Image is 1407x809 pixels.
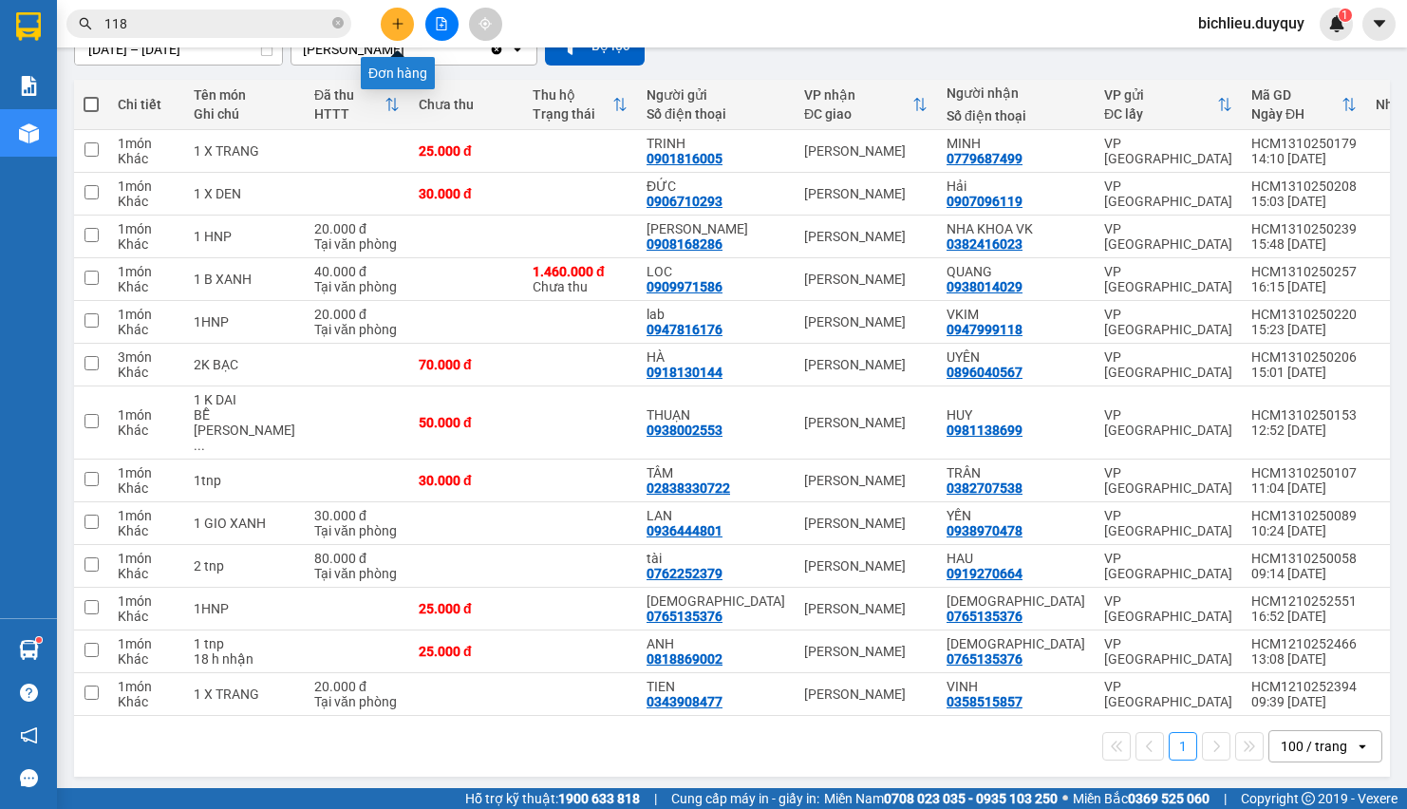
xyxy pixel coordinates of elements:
div: TRÂN [947,465,1085,480]
div: 1 món [118,136,175,151]
span: question-circle [20,684,38,702]
div: ANH [647,636,785,651]
div: 0909971586 [647,279,722,294]
div: THUẠN [647,407,785,423]
div: MINH [947,136,1085,151]
div: 30.000 đ [419,473,514,488]
div: 0906710293 [647,194,722,209]
div: 0919270664 [947,566,1022,581]
div: 0938002553 [647,423,722,438]
div: 0765135376 [947,651,1022,667]
div: Mã GD [1251,87,1341,103]
div: HCM1310250179 [1251,136,1357,151]
div: [PERSON_NAME] [804,143,928,159]
div: 0358515857 [947,694,1022,709]
div: 70.000 đ [419,357,514,372]
div: [PERSON_NAME] [804,644,928,659]
div: 11:04 [DATE] [1251,480,1357,496]
div: Trạng thái [533,106,612,122]
div: 1tnp [194,473,295,488]
div: TÂM [647,465,785,480]
div: LOC [647,264,785,279]
div: Khác [118,566,175,581]
sup: 1 [1339,9,1352,22]
div: Tại văn phòng [314,279,400,294]
span: file-add [435,17,448,30]
div: [PERSON_NAME] [804,415,928,430]
span: close-circle [332,17,344,28]
span: Nhận: [181,18,227,38]
div: Số điện thoại [947,108,1085,123]
div: 1 món [118,636,175,651]
div: 15:23 [DATE] [1251,322,1357,337]
div: 1 món [118,551,175,566]
div: HCM1310250208 [1251,179,1357,194]
div: HCM1310250239 [1251,221,1357,236]
div: 1 món [118,508,175,523]
div: VP [GEOGRAPHIC_DATA] [1104,593,1232,624]
span: copyright [1302,792,1315,805]
strong: 1900 633 818 [558,791,640,806]
div: 0382707538 [947,480,1022,496]
img: warehouse-icon [19,640,39,660]
th: Toggle SortBy [795,80,937,130]
div: 15:48 [DATE] [1251,236,1357,252]
div: [PERSON_NAME] [804,272,928,287]
div: 09:14 [DATE] [1251,566,1357,581]
div: 0583449815 [16,82,168,108]
div: TIEN [647,679,785,694]
div: [PERSON_NAME] [804,229,928,244]
button: file-add [425,8,459,41]
div: VP gửi [1104,87,1217,103]
div: 0818869002 [647,651,722,667]
div: 09:39 [DATE] [1251,694,1357,709]
div: ĐỨC [647,179,785,194]
div: 1 món [118,679,175,694]
div: [PERSON_NAME] [804,314,928,329]
div: [PERSON_NAME] [804,516,928,531]
div: PHONG [16,59,168,82]
div: 10:24 [DATE] [1251,523,1357,538]
span: caret-down [1371,15,1388,32]
div: VP [GEOGRAPHIC_DATA] [1104,407,1232,438]
div: 0947816176 [647,322,722,337]
sup: 1 [36,637,42,643]
span: Hỗ trợ kỹ thuật: [465,788,640,809]
th: Toggle SortBy [523,80,637,130]
div: Thu hộ [533,87,612,103]
div: Khác [118,322,175,337]
div: LAN [647,508,785,523]
div: 1 món [118,221,175,236]
div: 1 HNP [194,229,295,244]
div: HCM1310250220 [1251,307,1357,322]
div: 80.000 đ [314,551,400,566]
div: HCM1210252551 [1251,593,1357,609]
div: 25.000 đ [419,644,514,659]
div: DIEU [647,593,785,609]
div: 0382416023 [947,236,1022,252]
div: Đơn hàng [361,57,435,89]
div: 1.460.000 đ [533,264,628,279]
div: [PERSON_NAME] [804,186,928,201]
div: 0936444801 [647,523,722,538]
div: HAU [947,551,1085,566]
div: Người nhận [947,85,1085,101]
div: 13:08 [DATE] [1251,651,1357,667]
div: 1HNP [194,314,295,329]
div: 1 món [118,593,175,609]
div: 40.000 đ [314,264,400,279]
div: 100 / trang [1281,737,1347,756]
span: Gửi: [16,16,46,36]
div: 0907096119 [947,194,1022,209]
strong: 0369 525 060 [1128,791,1210,806]
th: Toggle SortBy [1095,80,1242,130]
div: HCM1210252394 [1251,679,1357,694]
span: plus [391,17,404,30]
div: Ghi chú [194,106,295,122]
div: Khác [118,651,175,667]
div: 1 món [118,264,175,279]
div: 0981096449 [181,85,374,111]
div: Số điện thoại [647,106,785,122]
img: icon-new-feature [1328,15,1345,32]
div: 16:52 [DATE] [1251,609,1357,624]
